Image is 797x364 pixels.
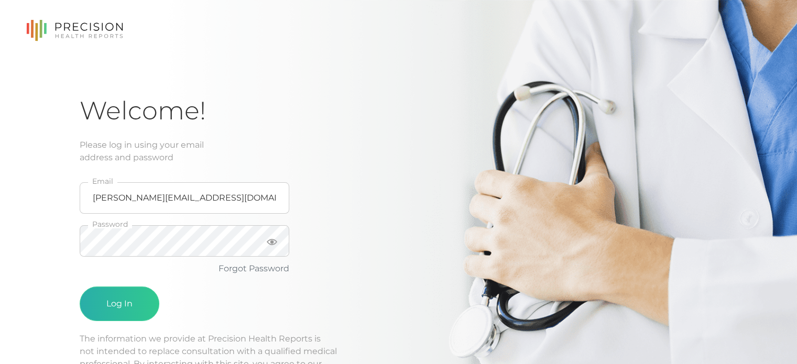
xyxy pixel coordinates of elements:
div: Please log in using your email address and password [80,139,717,164]
a: Forgot Password [219,263,289,273]
h1: Welcome! [80,95,717,126]
input: Email [80,182,289,214]
button: Log In [80,286,159,321]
